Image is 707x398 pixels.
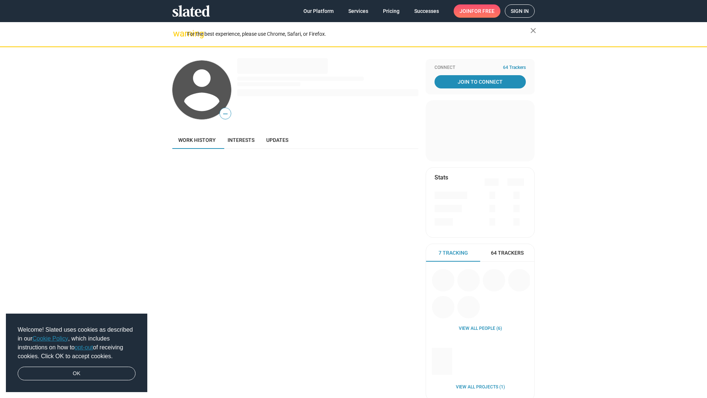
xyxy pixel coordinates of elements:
a: dismiss cookie message [18,367,136,381]
a: Successes [408,4,445,18]
a: Work history [172,131,222,149]
span: for free [471,4,495,18]
a: Join To Connect [435,75,526,88]
div: cookieconsent [6,314,147,392]
span: Pricing [383,4,400,18]
a: opt-out [75,344,93,350]
span: 7 Tracking [439,249,468,256]
a: Pricing [377,4,405,18]
span: Sign in [511,5,529,17]
span: Services [348,4,368,18]
a: Services [342,4,374,18]
span: Welcome! Slated uses cookies as described in our , which includes instructions on how to of recei... [18,325,136,361]
span: — [220,109,231,119]
a: Interests [222,131,260,149]
a: Updates [260,131,294,149]
a: View all Projects (1) [456,384,505,390]
mat-card-title: Stats [435,174,448,181]
span: Our Platform [303,4,334,18]
span: Join [460,4,495,18]
span: Work history [178,137,216,143]
span: Interests [228,137,254,143]
div: Connect [435,65,526,71]
a: Joinfor free [454,4,500,18]
mat-icon: close [529,26,538,35]
div: For the best experience, please use Chrome, Safari, or Firefox. [187,29,530,39]
span: Successes [414,4,439,18]
span: 64 Trackers [503,65,526,71]
span: Join To Connect [436,75,524,88]
a: Our Platform [298,4,340,18]
a: Cookie Policy [32,335,68,342]
span: Updates [266,137,288,143]
span: 64 Trackers [491,249,524,256]
a: View all People (6) [459,326,502,332]
mat-icon: warning [173,29,182,38]
a: Sign in [505,4,535,18]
